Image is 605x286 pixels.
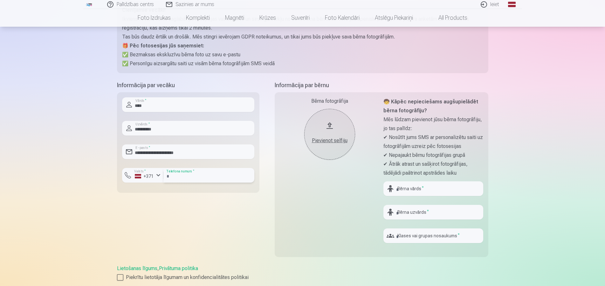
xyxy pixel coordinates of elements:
label: Piekrītu lietotāja līgumam un konfidencialitātes politikai [117,274,488,281]
label: Valsts [132,169,148,174]
p: Tas būs daudz ērtāk un drošāk. Mēs stingri ievērojam GDPR noteikumus, un tikai jums būs piekļuve ... [122,32,483,41]
a: Atslēgu piekariņi [367,9,421,27]
p: Mēs lūdzam pievienot jūsu bērna fotogrāfiju, jo tas palīdz: [383,115,483,133]
a: Foto kalendāri [317,9,367,27]
button: Valsts*+371 [122,168,163,183]
a: Suvenīri [284,9,317,27]
div: , [117,265,488,281]
strong: 🧒 Kāpēc nepieciešams augšupielādēt bērna fotogrāfiju? [383,99,478,114]
div: +371 [135,173,154,179]
a: Magnēti [217,9,252,27]
h5: Informācija par bērnu [275,81,488,90]
p: ✅ Bezmaksas ekskluzīvu bērna foto uz savu e-pastu [122,50,483,59]
a: Foto izdrukas [130,9,178,27]
p: ✔ Nepajaukt bērnu fotogrāfijas grupā [383,151,483,160]
p: ✔ Nosūtīt jums SMS ar personalizētu saiti uz fotogrāfijām uzreiz pēc fotosesijas [383,133,483,151]
p: ✔ Ātrāk atrast un sašķirot fotogrāfijas, tādējādi paātrinot apstrādes laiku [383,160,483,178]
img: /fa1 [86,3,93,6]
a: All products [421,9,475,27]
a: Komplekti [178,9,217,27]
h5: Informācija par vecāku [117,81,259,90]
button: Pievienot selfiju [304,109,355,160]
p: ✅ Personīgu aizsargātu saiti uz visām bērna fotogrāfijām SMS veidā [122,59,483,68]
a: Privātuma politika [159,265,198,271]
a: Krūzes [252,9,284,27]
div: Bērna fotogrāfija [280,97,380,105]
strong: 🎁 Pēc fotosesijas jūs saņemsiet: [122,43,204,49]
a: Lietošanas līgums [117,265,157,271]
div: Pievienot selfiju [311,137,349,144]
